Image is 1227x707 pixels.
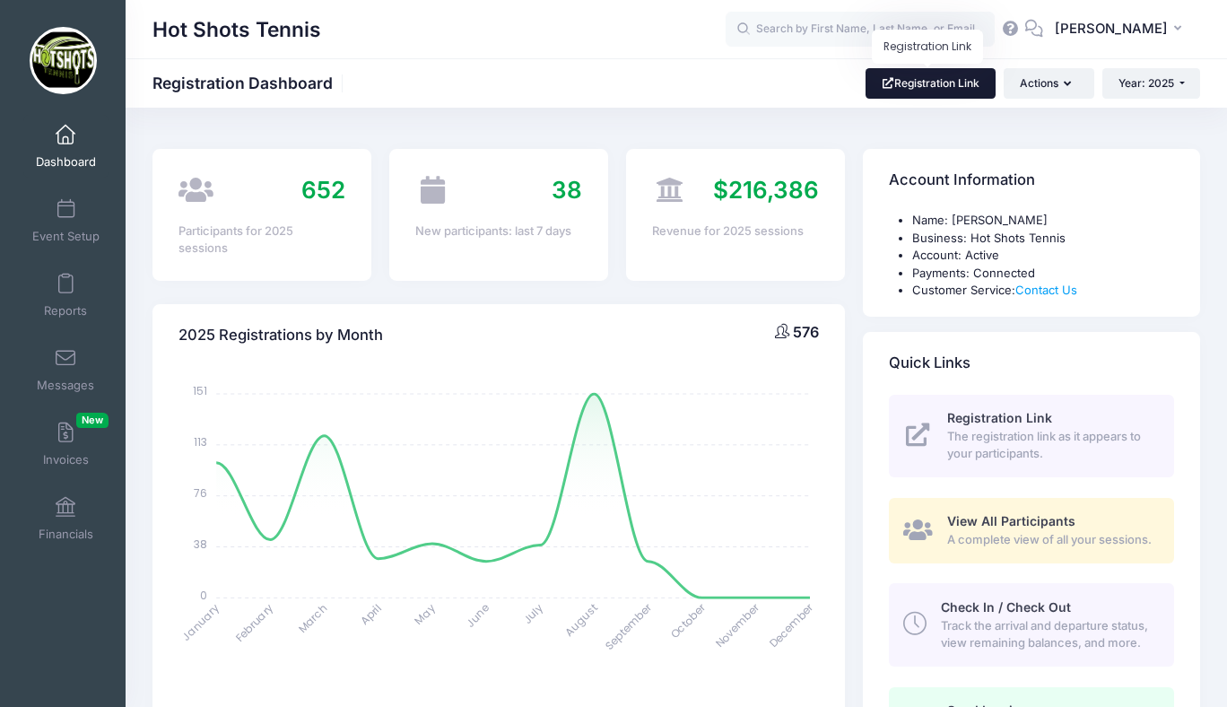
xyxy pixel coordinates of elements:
a: View All Participants A complete view of all your sessions. [889,498,1174,563]
tspan: 0 [200,587,207,602]
span: New [76,413,109,428]
div: New participants: last 7 days [415,223,582,240]
span: Year: 2025 [1118,76,1174,90]
li: Name: [PERSON_NAME] [912,212,1174,230]
h1: Registration Dashboard [152,74,348,92]
tspan: September [602,599,655,652]
span: Reports [44,303,87,319]
tspan: November [712,599,763,650]
li: Customer Service: [912,282,1174,300]
span: A complete view of all your sessions. [947,531,1153,549]
span: The registration link as it appears to your participants. [947,428,1153,463]
img: Hot Shots Tennis [30,27,97,94]
tspan: August [561,600,600,639]
tspan: October [667,599,709,642]
input: Search by First Name, Last Name, or Email... [726,12,995,48]
button: [PERSON_NAME] [1043,9,1200,50]
a: Reports [23,264,109,327]
a: Check In / Check Out Track the arrival and departure status, view remaining balances, and more. [889,583,1174,666]
span: Check In / Check Out [941,599,1071,615]
li: Business: Hot Shots Tennis [912,230,1174,248]
a: Registration Link The registration link as it appears to your participants. [889,395,1174,477]
span: [PERSON_NAME] [1055,19,1168,39]
span: 576 [793,323,819,341]
h1: Hot Shots Tennis [152,9,321,50]
h4: Account Information [889,155,1035,206]
a: Financials [23,487,109,550]
span: 38 [552,176,582,204]
span: Invoices [43,452,89,467]
tspan: 151 [193,383,207,398]
tspan: January [179,600,223,644]
span: 652 [301,176,345,204]
li: Account: Active [912,247,1174,265]
h4: 2025 Registrations by Month [178,310,383,361]
tspan: July [520,600,547,627]
span: Registration Link [947,410,1052,425]
span: Dashboard [36,154,96,170]
button: Actions [1004,68,1093,99]
div: Registration Link [872,30,983,64]
span: Financials [39,527,93,542]
span: View All Participants [947,513,1075,528]
a: Dashboard [23,115,109,178]
tspan: April [357,600,384,627]
div: Participants for 2025 sessions [178,223,345,257]
tspan: 113 [194,434,207,450]
li: Payments: Connected [912,265,1174,283]
tspan: 76 [194,485,207,501]
a: Contact Us [1015,283,1077,297]
tspan: March [295,600,331,636]
a: InvoicesNew [23,413,109,476]
div: Revenue for 2025 sessions [652,223,819,240]
button: Year: 2025 [1102,68,1200,99]
tspan: June [463,600,492,630]
h4: Quick Links [889,337,970,388]
a: Registration Link [866,68,996,99]
span: $216,386 [713,176,819,204]
tspan: 38 [194,536,207,551]
span: Event Setup [32,229,100,244]
tspan: December [766,599,817,650]
tspan: May [412,600,439,627]
span: Track the arrival and departure status, view remaining balances, and more. [941,617,1153,652]
tspan: February [232,600,276,644]
span: Messages [37,378,94,393]
a: Event Setup [23,189,109,252]
a: Messages [23,338,109,401]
